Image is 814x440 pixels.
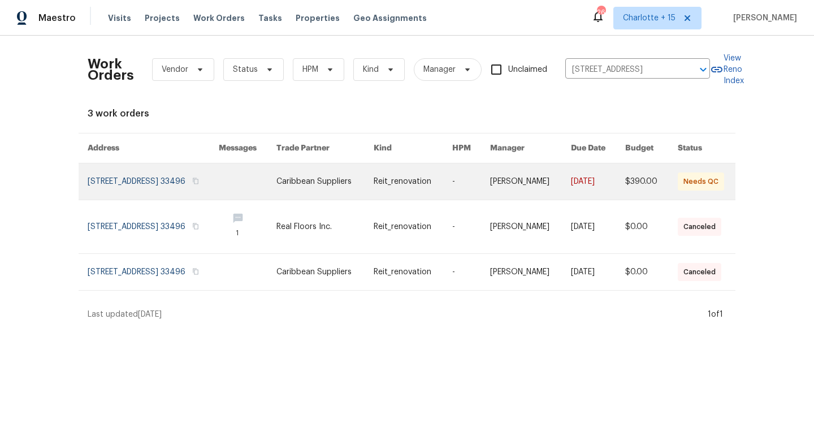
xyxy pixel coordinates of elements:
[443,200,481,254] td: -
[258,14,282,22] span: Tasks
[267,163,364,200] td: Caribbean Suppliers
[365,133,443,163] th: Kind
[443,133,481,163] th: HPM
[267,133,364,163] th: Trade Partner
[302,64,318,75] span: HPM
[729,12,797,24] span: [PERSON_NAME]
[623,12,676,24] span: Charlotte + 15
[695,62,711,77] button: Open
[138,310,162,318] span: [DATE]
[365,163,443,200] td: Reit_renovation
[193,12,245,24] span: Work Orders
[162,64,188,75] span: Vendor
[597,7,605,18] div: 264
[708,309,723,320] div: 1 of 1
[565,61,678,79] input: Enter in an address
[108,12,131,24] span: Visits
[669,133,735,163] th: Status
[616,133,668,163] th: Budget
[481,163,561,200] td: [PERSON_NAME]
[145,12,180,24] span: Projects
[481,254,561,291] td: [PERSON_NAME]
[710,53,744,87] a: View Reno Index
[365,200,443,254] td: Reit_renovation
[443,163,481,200] td: -
[190,221,201,231] button: Copy Address
[481,200,561,254] td: [PERSON_NAME]
[443,254,481,291] td: -
[353,12,427,24] span: Geo Assignments
[190,266,201,277] button: Copy Address
[562,133,617,163] th: Due Date
[38,12,76,24] span: Maestro
[508,64,547,76] span: Unclaimed
[88,58,134,81] h2: Work Orders
[267,254,364,291] td: Caribbean Suppliers
[79,133,210,163] th: Address
[481,133,561,163] th: Manager
[363,64,379,75] span: Kind
[365,254,443,291] td: Reit_renovation
[423,64,456,75] span: Manager
[88,309,704,320] div: Last updated
[296,12,340,24] span: Properties
[233,64,258,75] span: Status
[210,133,268,163] th: Messages
[88,108,726,119] div: 3 work orders
[267,200,364,254] td: Real Floors Inc.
